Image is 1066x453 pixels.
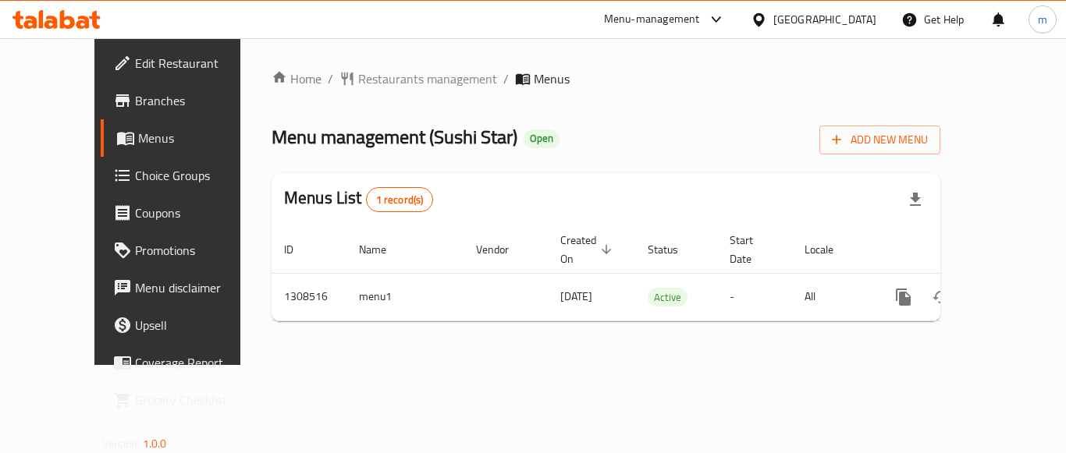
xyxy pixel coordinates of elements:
span: Add New Menu [832,130,928,150]
span: 1 record(s) [367,193,433,207]
a: Upsell [101,306,272,344]
span: Branches [135,91,260,110]
span: Menus [534,69,570,88]
span: Start Date [730,231,773,268]
a: Coverage Report [101,344,272,381]
td: - [717,273,792,320]
nav: breadcrumb [272,69,940,88]
span: Choice Groups [135,166,260,185]
span: Promotions [135,241,260,260]
span: ID [284,240,314,259]
li: / [503,69,509,88]
span: Grocery Checklist [135,391,260,409]
span: Upsell [135,316,260,334]
span: Edit Restaurant [135,54,260,73]
span: Menu management ( Sushi Star ) [272,119,517,154]
span: Coverage Report [135,353,260,372]
a: Coupons [101,194,272,232]
a: Menu disclaimer [101,269,272,306]
a: Edit Restaurant [101,44,272,82]
td: All [792,273,872,320]
span: Vendor [476,240,529,259]
div: Open [524,129,560,148]
button: Add New Menu [819,126,940,154]
td: 1308516 [272,273,346,320]
table: enhanced table [272,226,1047,321]
th: Actions [872,226,1047,274]
a: Restaurants management [339,69,497,88]
span: [DATE] [560,286,592,306]
span: Name [359,240,407,259]
button: Change Status [922,278,960,316]
span: Locale [805,240,854,259]
span: Created On [560,231,617,268]
a: Grocery Checklist [101,381,272,419]
a: Home [272,69,322,88]
a: Promotions [101,232,272,269]
span: Menu disclaimer [135,278,260,297]
div: [GEOGRAPHIC_DATA] [773,11,876,28]
span: Active [648,288,688,306]
a: Menus [101,119,272,157]
span: Restaurants management [358,69,497,88]
button: more [885,278,922,316]
h2: Menus List [284,186,433,212]
td: menu1 [346,273,464,320]
div: Active [648,288,688,306]
div: Total records count [366,187,434,212]
span: Menus [138,129,260,147]
span: Open [524,132,560,145]
a: Choice Groups [101,157,272,194]
li: / [328,69,333,88]
div: Menu-management [604,10,700,29]
a: Branches [101,82,272,119]
span: Status [648,240,698,259]
div: Export file [897,181,934,218]
span: m [1038,11,1047,28]
span: Coupons [135,203,260,222]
